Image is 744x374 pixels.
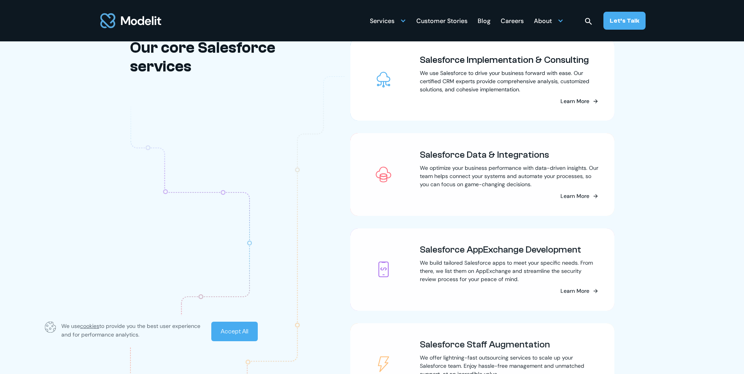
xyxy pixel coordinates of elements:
[416,14,467,29] div: Customer Stories
[416,13,467,28] a: Customer Stories
[420,338,550,351] h3: Salesforce Staff Augmentation
[350,133,614,215] a: Salesforce Data & IntegrationsWe optimize your business performance with data-driven insights. Ou...
[534,14,552,29] div: About
[534,13,564,28] div: About
[370,13,406,28] div: Services
[560,287,589,295] div: Learn More
[61,322,206,339] p: We use to provide you the best user experience and for performance analytics.
[370,14,394,29] div: Services
[80,322,99,329] span: cookies
[420,244,581,256] h3: Salesforce AppExchange Development
[560,192,589,200] div: Learn More
[420,54,589,66] h3: Salesforce Implementation & Consulting
[350,228,614,311] a: Salesforce AppExchange DevelopmentWe build tailored Salesforce apps to meet your specific needs. ...
[211,322,258,341] a: Accept All
[420,164,599,189] p: We optimize your business performance with data-driven insights. Our team helps connect your syst...
[130,38,307,76] h2: Our core Salesforce services
[603,12,646,30] a: Let’s Talk
[350,38,614,121] a: Salesforce Implementation & ConsultingWe use Salesforce to drive your business forward with ease....
[420,69,599,94] p: We use Salesforce to drive your business forward with ease. Our certified CRM experts provide com...
[610,16,639,25] div: Let’s Talk
[99,9,163,33] img: modelit logo
[420,149,549,161] h3: Salesforce Data & Integrations
[478,13,491,28] a: Blog
[501,13,524,28] a: Careers
[501,14,524,29] div: Careers
[420,259,599,283] p: We build tailored Salesforce apps to meet your specific needs. From there, we list them on AppExc...
[99,9,163,33] a: home
[560,97,589,105] div: Learn More
[478,14,491,29] div: Blog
